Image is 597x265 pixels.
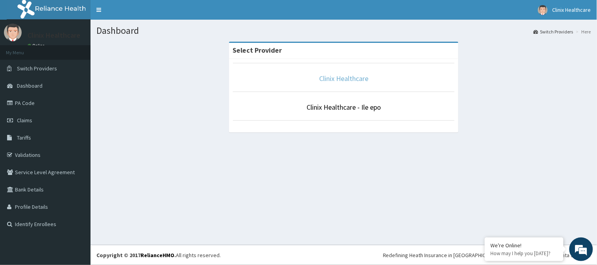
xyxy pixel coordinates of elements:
span: We're online! [46,81,109,161]
div: We're Online! [491,242,558,249]
div: Chat with us now [41,44,132,54]
span: Switch Providers [17,65,57,72]
span: Claims [17,117,32,124]
span: Tariffs [17,134,31,141]
div: Minimize live chat window [129,4,148,23]
a: RelianceHMO [140,252,174,259]
img: d_794563401_company_1708531726252_794563401 [15,39,32,59]
img: User Image [4,24,22,41]
a: Switch Providers [534,28,573,35]
span: Clinix Healthcare [553,6,591,13]
p: How may I help you today? [491,250,558,257]
a: Clinix Healthcare - Ile epo [307,103,381,112]
footer: All rights reserved. [91,245,597,265]
strong: Select Provider [233,46,282,55]
h1: Dashboard [96,26,591,36]
p: Clinix Healthcare [28,32,80,39]
textarea: Type your message and hit 'Enter' [4,179,150,207]
a: Clinix Healthcare [319,74,368,83]
div: Redefining Heath Insurance in [GEOGRAPHIC_DATA] using Telemedicine and Data Science! [383,251,591,259]
span: Dashboard [17,82,43,89]
li: Here [574,28,591,35]
a: Online [28,43,46,48]
img: User Image [538,5,548,15]
strong: Copyright © 2017 . [96,252,176,259]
